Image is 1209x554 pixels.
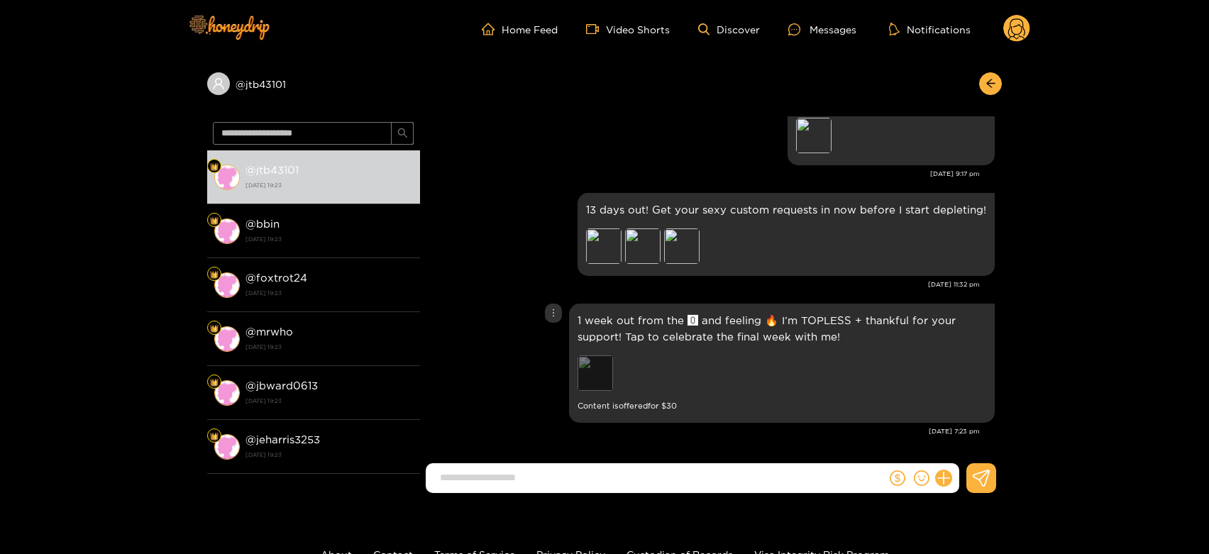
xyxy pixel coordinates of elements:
img: conversation [214,218,240,244]
img: Fan Level [210,162,219,171]
span: dollar [890,470,905,486]
strong: @ foxtrot24 [245,272,307,284]
span: arrow-left [986,78,996,90]
strong: [DATE] 19:23 [245,448,413,461]
strong: [DATE] 19:23 [245,287,413,299]
img: conversation [214,380,240,406]
strong: [DATE] 19:23 [245,233,413,245]
span: user [212,77,225,90]
img: conversation [214,434,240,460]
img: Fan Level [210,378,219,387]
span: home [482,23,502,35]
img: Fan Level [210,324,219,333]
span: more [548,308,558,318]
div: @jtb43101 [207,72,420,95]
img: conversation [214,326,240,352]
strong: @ jeharris3253 [245,433,320,445]
strong: @ jbward0613 [245,380,318,392]
strong: [DATE] 19:23 [245,179,413,192]
img: conversation [214,272,240,298]
div: [DATE] 7:23 pm [427,426,980,436]
strong: @ bbin [245,218,280,230]
strong: @ jtb43101 [245,164,299,176]
img: Fan Level [210,270,219,279]
div: Messages [788,21,856,38]
button: arrow-left [979,72,1002,95]
button: Notifications [885,22,975,36]
img: Fan Level [210,216,219,225]
strong: [DATE] 19:23 [245,340,413,353]
img: Fan Level [210,432,219,441]
a: Discover [698,23,760,35]
p: 13 days out! Get your sexy custom requests in now before I start depleting! [586,201,986,218]
div: [DATE] 11:32 pm [427,279,980,289]
div: [DATE] 9:17 pm [427,169,980,179]
img: conversation [214,165,240,190]
button: search [391,122,414,145]
div: Sep. 24, 11:32 pm [578,193,995,276]
p: 1 week out from the 🅾 and feeling 🔥 I’m TOPLESS + thankful for your support! Tap to celebrate the... [578,312,986,345]
button: dollar [887,467,908,489]
strong: [DATE] 19:23 [245,394,413,407]
span: smile [914,470,929,486]
small: Content is offered for $ 30 [578,398,986,414]
div: Sep. 29, 7:23 pm [569,304,995,423]
strong: @ mrwho [245,326,293,338]
span: search [397,128,408,140]
a: Video Shorts [586,23,670,35]
div: Sep. 18, 9:17 pm [788,82,995,165]
span: video-camera [586,23,606,35]
a: Home Feed [482,23,558,35]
